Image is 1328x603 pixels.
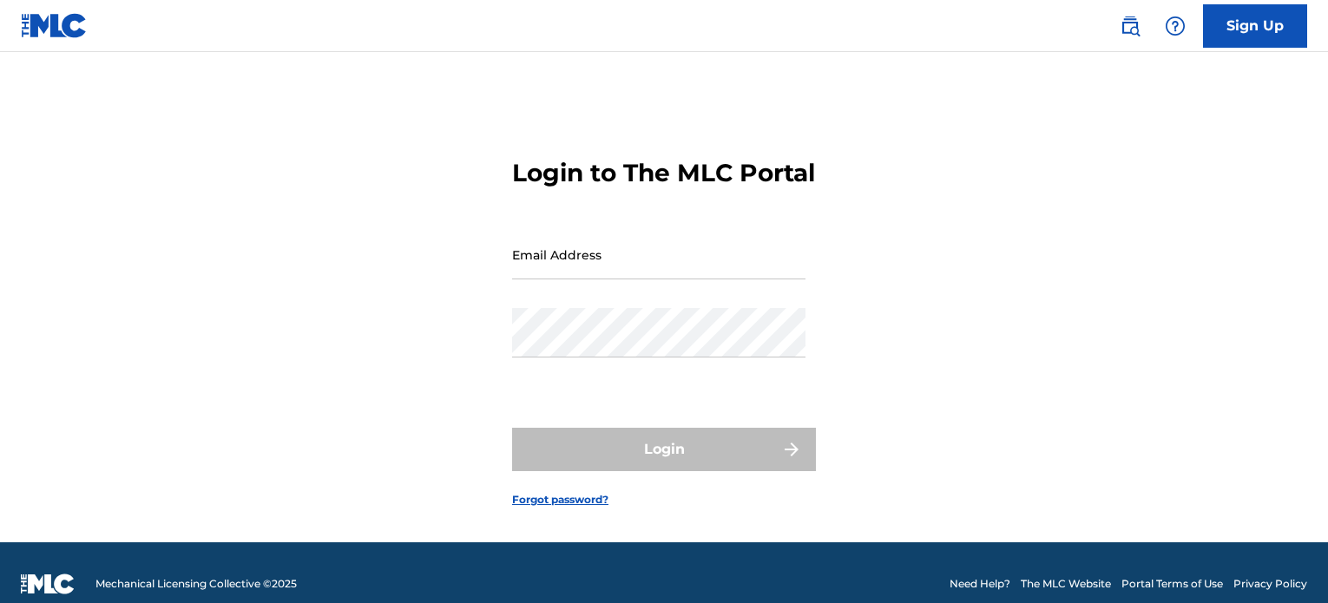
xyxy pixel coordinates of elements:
span: Mechanical Licensing Collective © 2025 [95,576,297,592]
a: The MLC Website [1021,576,1111,592]
h3: Login to The MLC Portal [512,158,815,188]
a: Privacy Policy [1233,576,1307,592]
img: MLC Logo [21,13,88,38]
img: search [1120,16,1141,36]
a: Need Help? [950,576,1010,592]
a: Forgot password? [512,492,608,508]
div: Help [1158,9,1193,43]
a: Sign Up [1203,4,1307,48]
a: Portal Terms of Use [1121,576,1223,592]
img: help [1165,16,1186,36]
a: Public Search [1113,9,1147,43]
img: logo [21,574,75,594]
